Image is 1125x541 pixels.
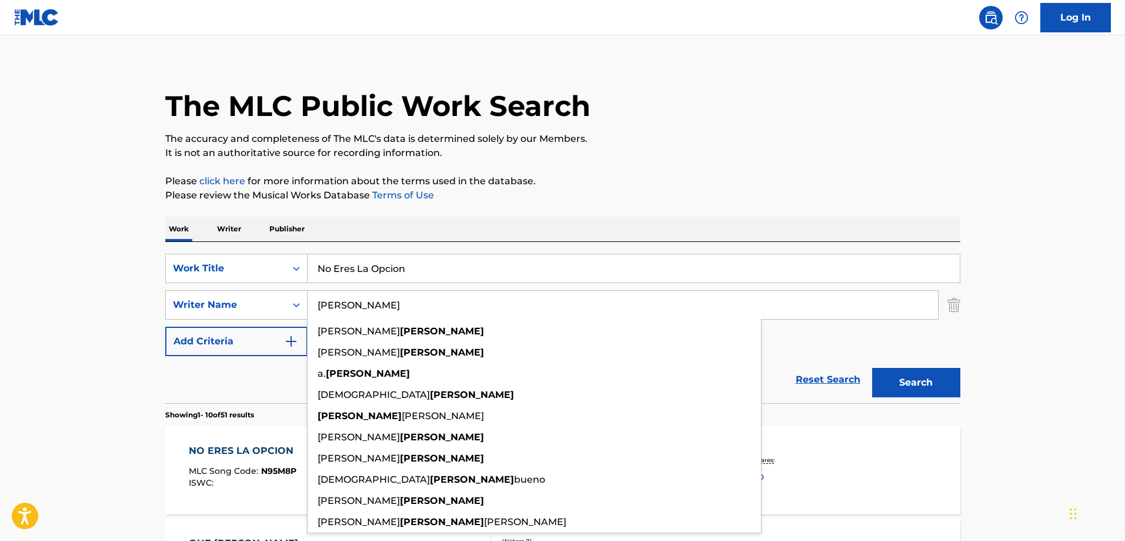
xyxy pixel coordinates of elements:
a: click here [199,175,245,187]
a: Log In [1040,3,1111,32]
span: [PERSON_NAME] [318,432,400,443]
span: [PERSON_NAME] [402,410,484,421]
img: help [1014,11,1029,25]
span: MLC Song Code : [189,466,261,476]
span: [PERSON_NAME] [318,516,400,527]
a: Reset Search [790,367,866,393]
span: N95M8P [261,466,296,476]
a: Terms of Use [370,190,434,201]
p: Publisher [266,217,308,241]
iframe: Chat Widget [1066,484,1125,541]
p: It is not an authoritative source for recording information. [165,146,960,160]
button: Search [872,368,960,397]
strong: [PERSON_NAME] [400,432,484,443]
p: Please review the Musical Works Database [165,188,960,203]
strong: [PERSON_NAME] [400,453,484,464]
p: The accuracy and completeness of The MLC's data is determined solely by our Members. [165,132,960,146]
div: Writer Name [173,298,279,312]
span: ISWC : [189,477,216,488]
img: search [984,11,998,25]
span: bueno [514,474,545,485]
span: [PERSON_NAME] [484,516,566,527]
p: Work [165,217,192,241]
strong: [PERSON_NAME] [400,516,484,527]
div: Drag [1070,496,1077,532]
strong: [PERSON_NAME] [326,368,410,379]
a: NO ERES LA OPCIONMLC Song Code:N95M8PISWC:Writers (1)[PERSON_NAME] [PERSON_NAME]Recording Artists... [165,426,960,515]
img: MLC Logo [14,9,59,26]
h1: The MLC Public Work Search [165,88,590,124]
span: [PERSON_NAME] [318,453,400,464]
strong: [PERSON_NAME] [400,347,484,358]
form: Search Form [165,254,960,403]
span: [PERSON_NAME] [318,495,400,506]
strong: [PERSON_NAME] [430,474,514,485]
div: Work Title [173,261,279,276]
img: Delete Criterion [947,290,960,320]
strong: [PERSON_NAME] [400,495,484,506]
strong: [PERSON_NAME] [400,326,484,337]
a: Public Search [979,6,1003,29]
strong: [PERSON_NAME] [318,410,402,421]
button: Add Criteria [165,327,308,356]
div: Help [1010,6,1033,29]
span: [DEMOGRAPHIC_DATA] [318,389,430,400]
strong: [PERSON_NAME] [430,389,514,400]
p: Writer [213,217,245,241]
p: Please for more information about the terms used in the database. [165,174,960,188]
span: [DEMOGRAPHIC_DATA] [318,474,430,485]
p: Showing 1 - 10 of 51 results [165,410,254,420]
span: a. [318,368,326,379]
span: [PERSON_NAME] [318,347,400,358]
div: NO ERES LA OPCION [189,444,299,458]
span: [PERSON_NAME] [318,326,400,337]
img: 9d2ae6d4665cec9f34b9.svg [284,334,298,349]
